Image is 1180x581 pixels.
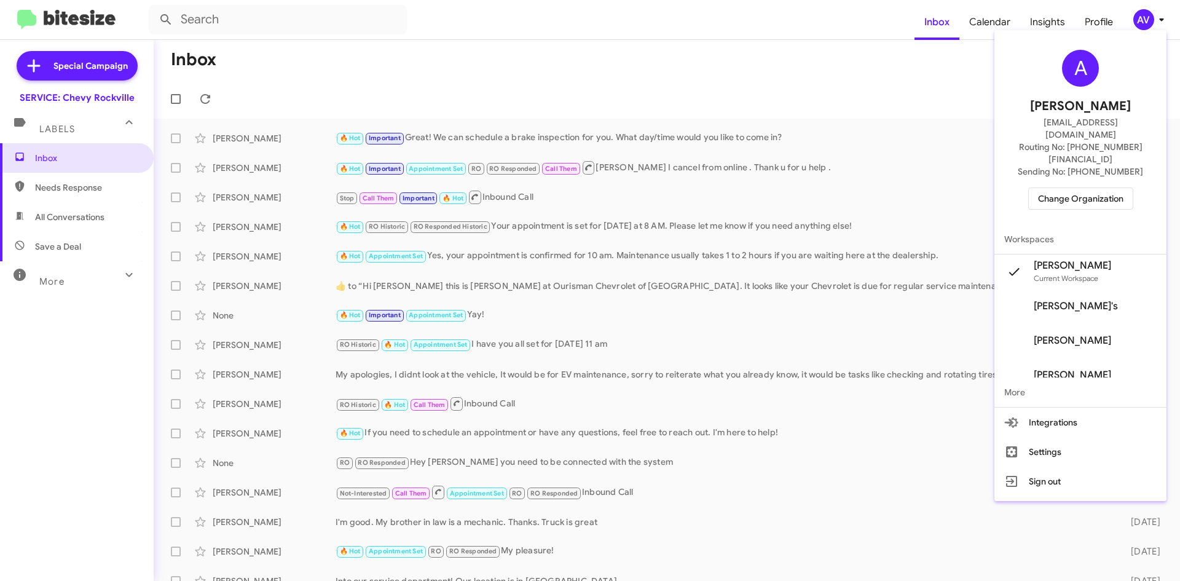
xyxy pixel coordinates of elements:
span: [PERSON_NAME] [1034,259,1111,272]
span: Current Workspace [1034,274,1098,283]
button: Change Organization [1028,188,1133,210]
span: [PERSON_NAME] [1030,97,1131,116]
span: Change Organization [1038,188,1123,209]
span: [PERSON_NAME]'s [1034,300,1118,312]
button: Sign out [994,467,1166,496]
span: Sending No: [PHONE_NUMBER] [1018,165,1143,178]
span: [PERSON_NAME] [1034,334,1111,347]
div: A [1062,50,1099,87]
span: Workspaces [994,224,1166,254]
button: Integrations [994,408,1166,437]
button: Settings [994,437,1166,467]
span: Routing No: [PHONE_NUMBER][FINANCIAL_ID] [1009,141,1152,165]
span: [PERSON_NAME] [1034,369,1111,381]
span: More [994,377,1166,407]
span: [EMAIL_ADDRESS][DOMAIN_NAME] [1009,116,1152,141]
